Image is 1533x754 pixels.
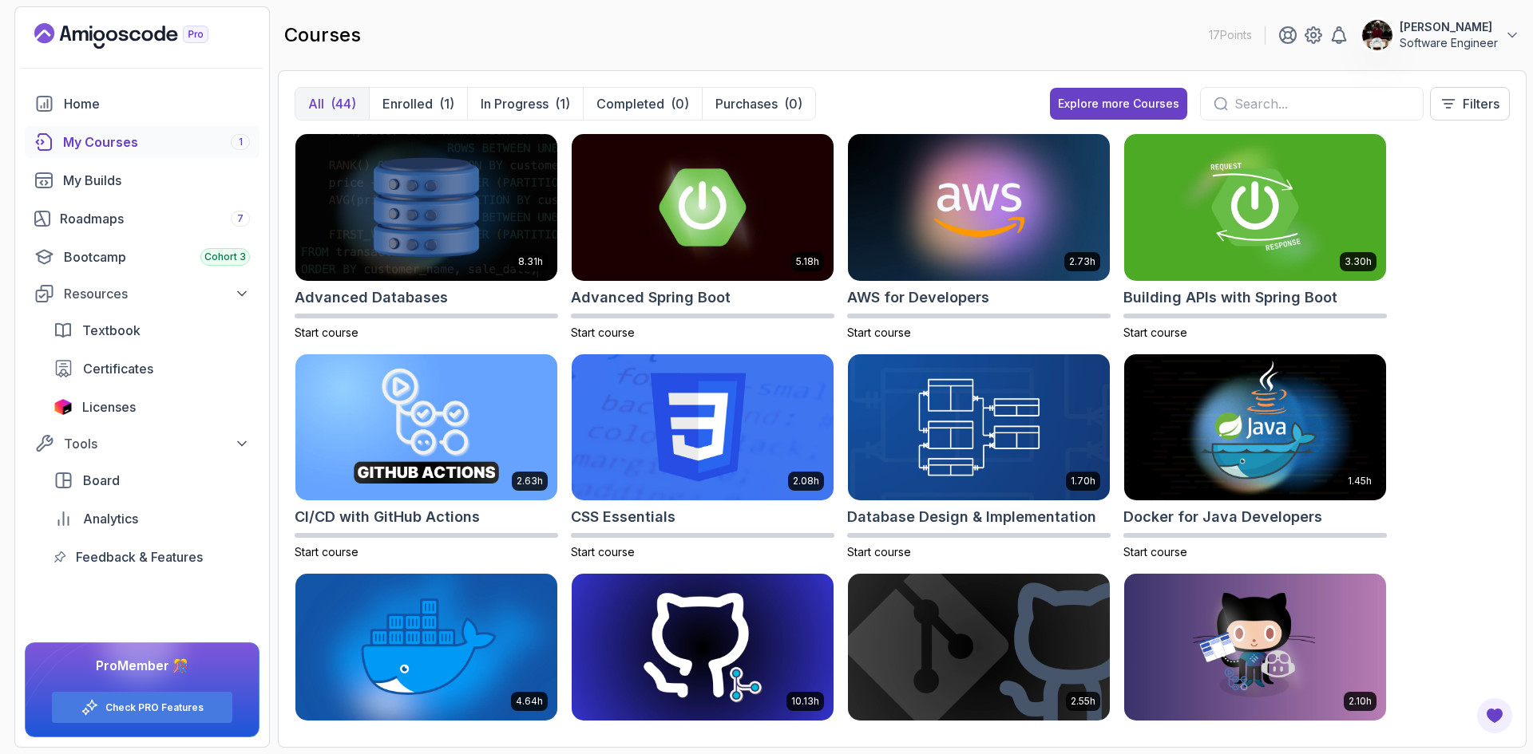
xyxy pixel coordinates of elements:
[295,726,471,748] h2: Docker For Professionals
[715,94,778,113] p: Purchases
[1463,94,1499,113] p: Filters
[596,94,664,113] p: Completed
[481,94,549,113] p: In Progress
[1361,19,1520,51] button: user profile image[PERSON_NAME]Software Engineer
[1349,695,1372,708] p: 2.10h
[517,475,543,488] p: 2.63h
[1124,574,1386,720] img: GitHub Toolkit card
[83,509,138,528] span: Analytics
[1124,134,1386,281] img: Building APIs with Spring Boot card
[295,326,358,339] span: Start course
[572,134,834,281] img: Advanced Spring Boot card
[467,88,583,120] button: In Progress(1)
[1434,654,1533,730] iframe: chat widget
[1400,19,1498,35] p: [PERSON_NAME]
[796,255,819,268] p: 5.18h
[1071,695,1095,708] p: 2.55h
[53,399,73,415] img: jetbrains icon
[571,545,635,559] span: Start course
[848,574,1110,720] img: Git & GitHub Fundamentals card
[847,545,911,559] span: Start course
[1058,96,1179,112] div: Explore more Courses
[295,286,448,309] h2: Advanced Databases
[25,241,259,273] a: bootcamp
[847,326,911,339] span: Start course
[571,326,635,339] span: Start course
[1400,35,1498,51] p: Software Engineer
[44,353,259,385] a: certificates
[702,88,815,120] button: Purchases(0)
[25,279,259,308] button: Resources
[1123,506,1322,528] h2: Docker for Java Developers
[439,94,454,113] div: (1)
[572,354,834,501] img: CSS Essentials card
[82,397,136,416] span: Licenses
[44,314,259,346] a: textbook
[1362,20,1392,50] img: user profile image
[239,136,243,148] span: 1
[1124,354,1386,501] img: Docker for Java Developers card
[369,88,467,120] button: Enrolled(1)
[1123,545,1187,559] span: Start course
[1050,88,1187,120] button: Explore more Courses
[64,284,250,303] div: Resources
[791,695,819,708] p: 10.13h
[295,506,480,528] h2: CI/CD with GitHub Actions
[1234,94,1410,113] input: Search...
[1209,27,1252,43] p: 17 Points
[25,203,259,235] a: roadmaps
[295,574,557,720] img: Docker For Professionals card
[382,94,433,113] p: Enrolled
[848,134,1110,281] img: AWS for Developers card
[583,88,702,120] button: Completed(0)
[1071,475,1095,488] p: 1.70h
[105,701,204,714] a: Check PRO Features
[25,126,259,158] a: courses
[848,354,1110,501] img: Database Design & Implementation card
[51,691,233,724] button: Check PRO Features
[34,23,245,49] a: Landing page
[64,247,250,266] div: Bootcamp
[63,132,250,152] div: My Courses
[1123,286,1337,309] h2: Building APIs with Spring Boot
[847,506,1096,528] h2: Database Design & Implementation
[1430,87,1510,120] button: Filters
[63,171,250,190] div: My Builds
[295,134,557,281] img: Advanced Databases card
[295,354,557,501] img: CI/CD with GitHub Actions card
[571,506,675,528] h2: CSS Essentials
[518,255,543,268] p: 8.31h
[60,209,250,228] div: Roadmaps
[1069,255,1095,268] p: 2.73h
[64,434,250,453] div: Tools
[76,547,203,566] span: Feedback & Features
[516,695,543,708] p: 4.64h
[25,88,259,120] a: home
[555,94,570,113] div: (1)
[237,212,244,225] span: 7
[44,464,259,496] a: board
[1123,726,1223,748] h2: GitHub Toolkit
[1123,326,1187,339] span: Start course
[793,475,819,488] p: 2.08h
[1348,475,1372,488] p: 1.45h
[847,286,989,309] h2: AWS for Developers
[1345,255,1372,268] p: 3.30h
[847,726,1036,748] h2: Git & GitHub Fundamentals
[204,251,246,263] span: Cohort 3
[25,164,259,196] a: builds
[44,503,259,535] a: analytics
[784,94,802,113] div: (0)
[284,22,361,48] h2: courses
[331,94,356,113] div: (44)
[572,574,834,720] img: Git for Professionals card
[571,286,731,309] h2: Advanced Spring Boot
[25,429,259,458] button: Tools
[295,545,358,559] span: Start course
[571,726,716,748] h2: Git for Professionals
[671,94,689,113] div: (0)
[83,359,153,378] span: Certificates
[64,94,250,113] div: Home
[82,321,141,340] span: Textbook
